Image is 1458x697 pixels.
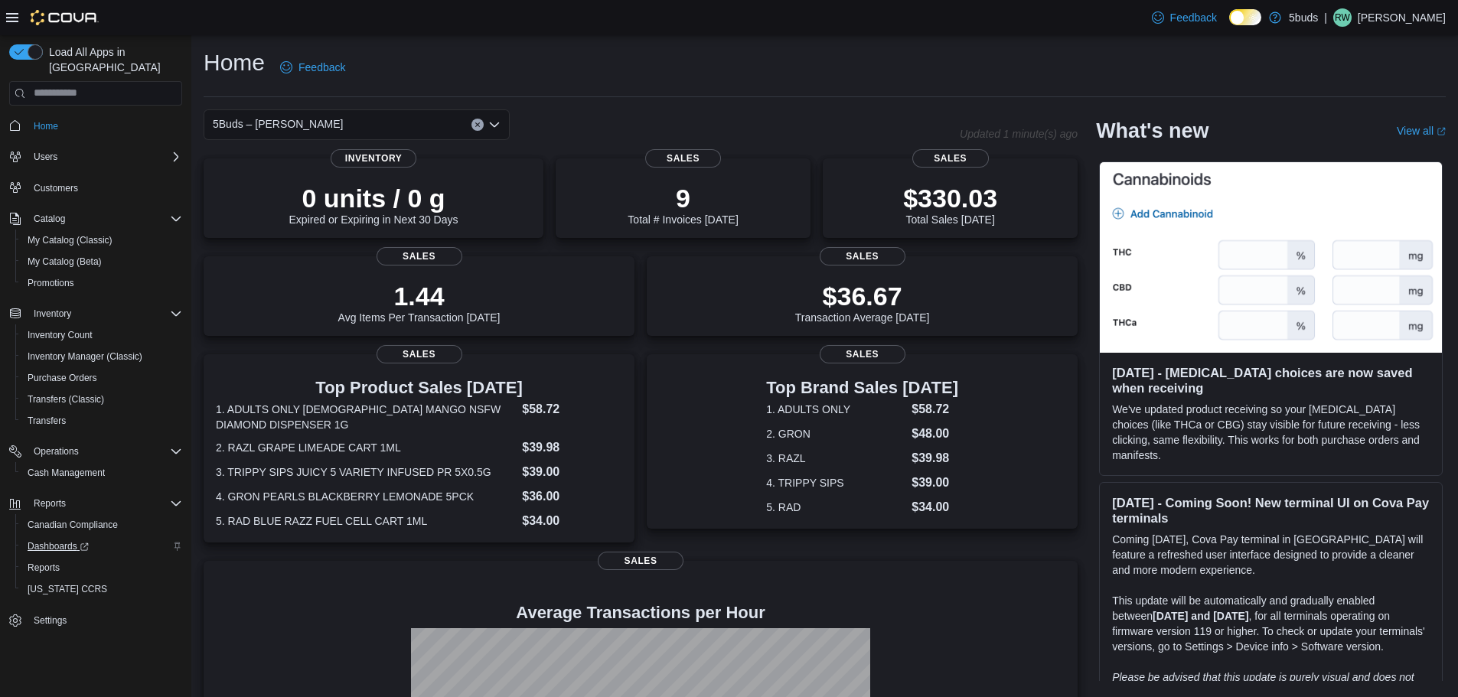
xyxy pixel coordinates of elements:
[522,487,622,506] dd: $36.00
[15,230,188,251] button: My Catalog (Classic)
[21,231,119,249] a: My Catalog (Classic)
[903,183,997,213] p: $330.03
[522,512,622,530] dd: $34.00
[3,177,188,199] button: Customers
[216,489,516,504] dt: 4. GRON PEARLS BLACKBERRY LEMONADE 5PCK
[15,462,188,484] button: Cash Management
[21,537,182,555] span: Dashboards
[28,179,84,197] a: Customers
[216,402,516,432] dt: 1. ADULTS ONLY [DEMOGRAPHIC_DATA] MANGO NSFW DIAMOND DISPENSER 1G
[912,449,958,467] dd: $39.98
[28,178,182,197] span: Customers
[1096,119,1208,143] h2: What's new
[1112,365,1430,396] h3: [DATE] - [MEDICAL_DATA] choices are now saved when receiving
[289,183,458,226] div: Expired or Expiring in Next 30 Days
[21,252,108,271] a: My Catalog (Beta)
[15,514,188,536] button: Canadian Compliance
[1289,8,1318,27] p: 5buds
[3,609,188,631] button: Settings
[43,44,182,75] span: Load All Apps in [GEOGRAPHIC_DATA]
[522,463,622,481] dd: $39.00
[766,402,905,417] dt: 1. ADULTS ONLY
[34,308,71,320] span: Inventory
[3,208,188,230] button: Catalog
[274,52,351,83] a: Feedback
[1112,402,1430,463] p: We've updated product receiving so your [MEDICAL_DATA] choices (like THCa or CBG) stay visible fo...
[31,10,99,25] img: Cova
[338,281,501,311] p: 1.44
[21,516,182,534] span: Canadian Compliance
[15,251,188,272] button: My Catalog (Beta)
[28,329,93,341] span: Inventory Count
[912,400,958,419] dd: $58.72
[204,47,265,78] h1: Home
[15,578,188,600] button: [US_STATE] CCRS
[21,412,72,430] a: Transfers
[34,497,66,510] span: Reports
[1170,10,1217,25] span: Feedback
[21,347,182,366] span: Inventory Manager (Classic)
[3,303,188,324] button: Inventory
[766,426,905,441] dt: 2. GRON
[28,148,64,166] button: Users
[34,614,67,627] span: Settings
[21,390,110,409] a: Transfers (Classic)
[28,210,71,228] button: Catalog
[522,400,622,419] dd: $58.72
[820,247,905,265] span: Sales
[15,367,188,389] button: Purchase Orders
[28,117,64,135] a: Home
[9,109,182,672] nav: Complex example
[216,440,516,455] dt: 2. RAZL GRAPE LIMEADE CART 1ML
[338,281,501,324] div: Avg Items Per Transaction [DATE]
[28,210,182,228] span: Catalog
[628,183,738,213] p: 9
[795,281,930,311] p: $36.67
[1333,8,1352,27] div: Ryan White
[28,350,142,363] span: Inventory Manager (Classic)
[28,372,97,384] span: Purchase Orders
[598,552,683,570] span: Sales
[766,475,905,490] dt: 4. TRIPPY SIPS
[1112,495,1430,526] h3: [DATE] - Coming Soon! New terminal UI on Cova Pay terminals
[28,256,102,268] span: My Catalog (Beta)
[21,464,182,482] span: Cash Management
[28,540,89,552] span: Dashboards
[912,149,989,168] span: Sales
[960,128,1078,140] p: Updated 1 minute(s) ago
[216,604,1065,622] h4: Average Transactions per Hour
[377,345,462,363] span: Sales
[1229,25,1230,26] span: Dark Mode
[21,580,113,598] a: [US_STATE] CCRS
[34,182,78,194] span: Customers
[1397,125,1446,137] a: View allExternal link
[21,369,103,387] a: Purchase Orders
[28,148,182,166] span: Users
[1324,8,1327,27] p: |
[795,281,930,324] div: Transaction Average [DATE]
[28,442,85,461] button: Operations
[21,580,182,598] span: Washington CCRS
[522,438,622,457] dd: $39.98
[331,149,416,168] span: Inventory
[21,559,66,577] a: Reports
[21,537,95,555] a: Dashboards
[21,412,182,430] span: Transfers
[15,346,188,367] button: Inventory Manager (Classic)
[1437,127,1446,136] svg: External link
[34,213,65,225] span: Catalog
[28,611,73,630] a: Settings
[216,379,622,397] h3: Top Product Sales [DATE]
[3,493,188,514] button: Reports
[28,494,182,513] span: Reports
[21,516,124,534] a: Canadian Compliance
[28,415,66,427] span: Transfers
[21,274,182,292] span: Promotions
[903,183,997,226] div: Total Sales [DATE]
[21,252,182,271] span: My Catalog (Beta)
[298,60,345,75] span: Feedback
[28,305,77,323] button: Inventory
[34,151,57,163] span: Users
[28,277,74,289] span: Promotions
[1229,9,1261,25] input: Dark Mode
